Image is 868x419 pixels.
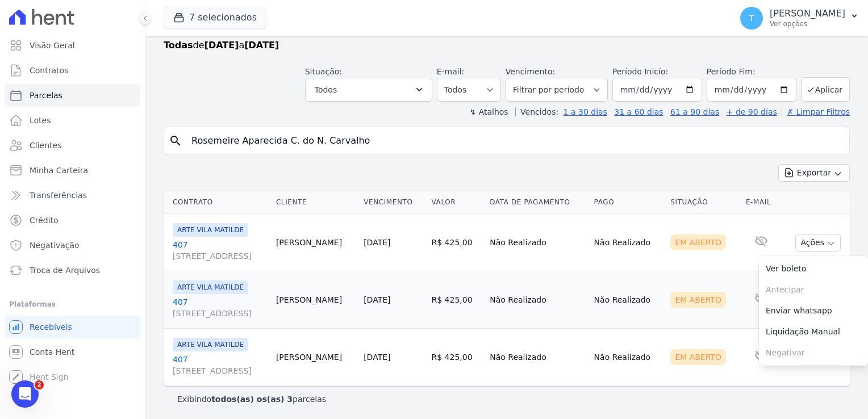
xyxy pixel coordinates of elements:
span: T [749,14,754,22]
a: [DATE] [364,295,390,304]
a: Transferências [5,184,140,207]
label: Situação: [305,67,342,76]
i: search [169,134,182,148]
span: Clientes [30,140,61,151]
span: Antecipar [759,279,868,300]
div: Em Aberto [670,292,726,308]
th: Situação [666,191,741,214]
a: Troca de Arquivos [5,259,140,282]
button: Todos [305,78,432,102]
a: Liquidação Manual [759,321,868,342]
td: Não Realizado [590,271,666,329]
th: Vencimento [359,191,427,214]
th: Contrato [164,191,272,214]
div: Plataformas [9,298,136,311]
span: 2 [35,380,44,389]
span: [STREET_ADDRESS] [173,308,267,319]
td: R$ 425,00 [427,214,486,271]
button: Aplicar [801,77,850,102]
a: 1 a 30 dias [564,107,607,116]
a: 61 a 90 dias [670,107,719,116]
label: E-mail: [437,67,465,76]
p: Ver opções [770,19,845,28]
a: 407[STREET_ADDRESS] [173,354,267,376]
a: Parcelas [5,84,140,107]
a: Negativação [5,234,140,257]
span: Visão Geral [30,40,75,51]
a: Lotes [5,109,140,132]
td: [PERSON_NAME] [272,271,359,329]
span: Parcelas [30,90,62,101]
strong: [DATE] [205,40,239,51]
a: Ver boleto [759,258,868,279]
strong: [DATE] [244,40,279,51]
label: Período Fim: [707,66,796,78]
label: Vencimento: [506,67,555,76]
a: 407[STREET_ADDRESS] [173,296,267,319]
th: E-mail [741,191,781,214]
button: 7 selecionados [164,7,266,28]
a: [DATE] [364,238,390,247]
button: Exportar [778,164,850,182]
span: ARTE VILA MATILDE [173,280,248,294]
span: Troca de Arquivos [30,265,100,276]
span: Lotes [30,115,51,126]
span: [STREET_ADDRESS] [173,250,267,262]
span: Minha Carteira [30,165,88,176]
td: Não Realizado [590,214,666,271]
a: Crédito [5,209,140,232]
p: Exibindo parcelas [177,393,326,405]
a: Conta Hent [5,341,140,363]
span: [STREET_ADDRESS] [173,365,267,376]
a: Clientes [5,134,140,157]
div: Em Aberto [670,349,726,365]
label: ↯ Atalhos [469,107,508,116]
a: Visão Geral [5,34,140,57]
div: Em Aberto [670,234,726,250]
td: [PERSON_NAME] [272,329,359,386]
span: Contratos [30,65,68,76]
td: R$ 425,00 [427,271,486,329]
span: ARTE VILA MATILDE [173,223,248,237]
th: Pago [590,191,666,214]
span: Transferências [30,190,87,201]
th: Cliente [272,191,359,214]
span: Negativação [30,240,80,251]
a: Recebíveis [5,316,140,338]
button: Ações [795,234,841,252]
input: Buscar por nome do lote ou do cliente [185,129,845,152]
button: T [PERSON_NAME] Ver opções [731,2,868,34]
b: todos(as) os(as) 3 [211,395,293,404]
span: Conta Hent [30,346,74,358]
span: Recebíveis [30,321,72,333]
td: Não Realizado [485,329,589,386]
span: Crédito [30,215,59,226]
a: Enviar whatsapp [759,300,868,321]
label: Vencidos: [515,107,558,116]
a: 407[STREET_ADDRESS] [173,239,267,262]
p: de a [164,39,279,52]
iframe: Intercom live chat [11,380,39,408]
a: ✗ Limpar Filtros [782,107,850,116]
label: Período Inicío: [612,67,668,76]
a: [DATE] [364,353,390,362]
a: Contratos [5,59,140,82]
span: Negativar [759,342,868,363]
td: Não Realizado [485,214,589,271]
strong: Todas [164,40,193,51]
td: Não Realizado [590,329,666,386]
th: Valor [427,191,486,214]
a: 31 a 60 dias [614,107,663,116]
td: R$ 425,00 [427,329,486,386]
a: + de 90 dias [727,107,777,116]
p: [PERSON_NAME] [770,8,845,19]
td: [PERSON_NAME] [272,214,359,271]
span: Todos [315,83,337,97]
span: ARTE VILA MATILDE [173,338,248,351]
th: Data de Pagamento [485,191,589,214]
td: Não Realizado [485,271,589,329]
a: Minha Carteira [5,159,140,182]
